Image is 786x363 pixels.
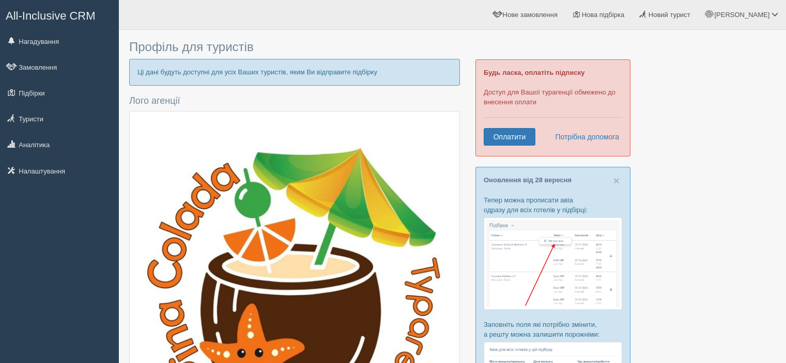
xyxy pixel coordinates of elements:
div: Доступ для Вашої турагенції обмежено до внесення оплати [475,59,630,156]
span: All-Inclusive CRM [6,9,96,22]
span: [PERSON_NAME] [714,11,769,19]
a: Оновлення від 28 вересня [484,176,572,184]
b: Будь ласка, оплатіть підписку [484,69,584,76]
a: All-Inclusive CRM [1,1,118,29]
a: Потрібна допомога [548,128,620,146]
a: Оплатити [484,128,535,146]
button: Close [613,175,620,186]
p: Ці дані будуть доступні для усіх Ваших туристів, яким Ви відправите підбірку [129,59,460,85]
span: Нове замовлення [503,11,558,19]
h4: Лого агенції [129,96,460,106]
span: Нова підбірка [582,11,625,19]
p: Тепер можна прописати авіа одразу для всіх готелів у підбірці: [484,195,622,215]
span: × [613,175,620,186]
img: %D0%BF%D1%96%D0%B4%D0%B1%D1%96%D1%80%D0%BA%D0%B0-%D0%B0%D0%B2%D1%96%D0%B0-1-%D1%81%D1%80%D0%BC-%D... [484,217,622,310]
p: Заповніть поля які потрібно змінити, а решту можна залишити порожніми: [484,320,622,339]
span: Новий турист [649,11,690,19]
h3: Профіль для туристів [129,40,460,54]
